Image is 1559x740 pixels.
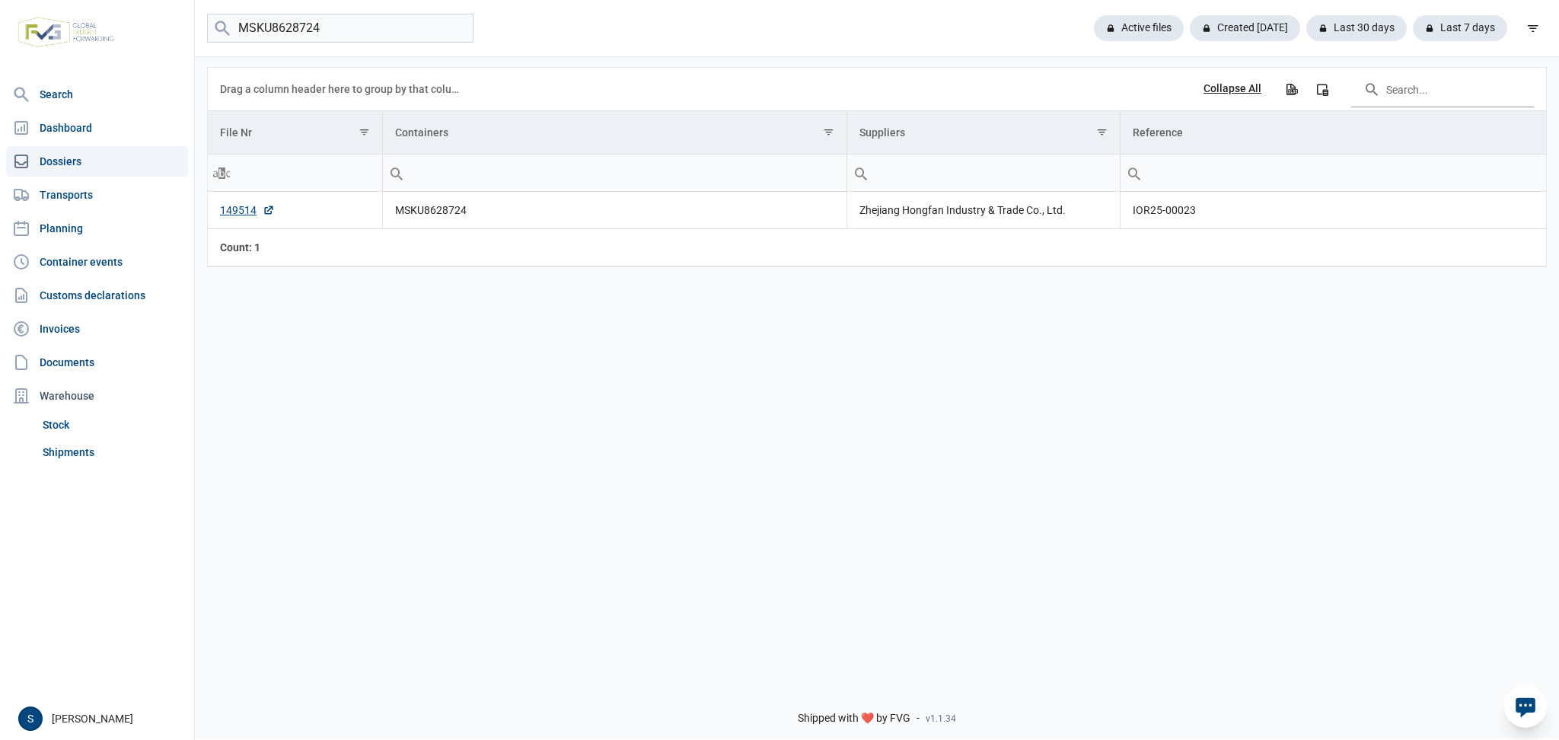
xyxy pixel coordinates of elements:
[220,126,252,139] div: File Nr
[1277,75,1305,103] div: Export all data to Excel
[37,411,188,439] a: Stock
[1190,15,1300,41] div: Created [DATE]
[208,155,235,191] div: Search box
[798,712,910,726] span: Shipped with ❤️ by FVG
[917,712,920,726] span: -
[359,126,370,138] span: Show filter options for column 'File Nr'
[6,247,188,277] a: Container events
[220,240,370,255] div: File Nr Count: 1
[1519,14,1547,42] div: filter
[1351,71,1534,107] input: Search in the data grid
[6,113,188,143] a: Dashboard
[382,111,846,155] td: Column Containers
[6,180,188,210] a: Transports
[847,155,1120,191] input: Filter cell
[1096,126,1108,138] span: Show filter options for column 'Suppliers'
[1094,15,1184,41] div: Active files
[382,192,846,229] td: MSKU8628724
[207,14,473,43] input: Search dossiers
[383,155,846,191] input: Filter cell
[1133,126,1183,139] div: Reference
[220,203,275,218] a: 149514
[823,126,834,138] span: Show filter options for column 'Containers'
[208,155,382,192] td: Filter cell
[847,155,875,191] div: Search box
[6,347,188,378] a: Documents
[6,79,188,110] a: Search
[6,280,188,311] a: Customs declarations
[6,213,188,244] a: Planning
[18,707,43,731] button: S
[220,68,1534,110] div: Data grid toolbar
[6,146,188,177] a: Dossiers
[395,126,448,139] div: Containers
[6,314,188,344] a: Invoices
[37,439,188,466] a: Shipments
[382,155,846,192] td: Filter cell
[846,111,1120,155] td: Column Suppliers
[1306,15,1407,41] div: Last 30 days
[208,111,382,155] td: Column File Nr
[220,77,464,101] div: Drag a column header here to group by that column
[18,707,185,731] div: [PERSON_NAME]
[383,155,410,191] div: Search box
[1204,82,1261,96] div: Collapse All
[846,192,1120,229] td: Zhejiang Hongfan Industry & Trade Co., Ltd.
[6,381,188,411] div: Warehouse
[208,155,382,191] input: Filter cell
[859,126,905,139] div: Suppliers
[1309,75,1336,103] div: Column Chooser
[1413,15,1507,41] div: Last 7 days
[12,11,120,53] img: FVG - Global freight forwarding
[846,155,1120,192] td: Filter cell
[208,68,1546,266] div: Data grid with 1 rows and 8 columns
[926,713,956,725] span: v1.1.34
[1121,155,1148,191] div: Search box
